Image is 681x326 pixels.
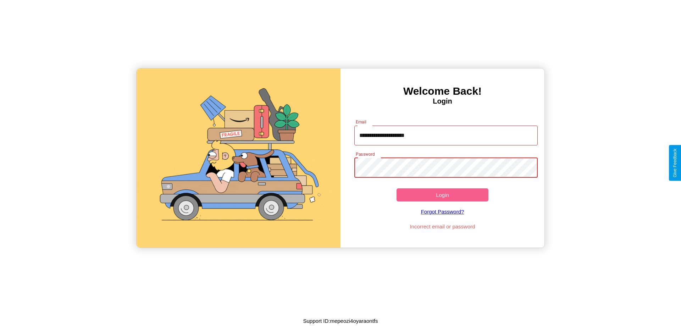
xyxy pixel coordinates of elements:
[356,119,367,125] label: Email
[340,97,544,105] h4: Login
[351,201,535,222] a: Forgot Password?
[340,85,544,97] h3: Welcome Back!
[303,316,378,326] p: Support ID: mepeozi4oyaraontfs
[397,188,488,201] button: Login
[351,222,535,231] p: Incorrect email or password
[672,149,677,177] div: Give Feedback
[137,68,340,248] img: gif
[356,151,375,157] label: Password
